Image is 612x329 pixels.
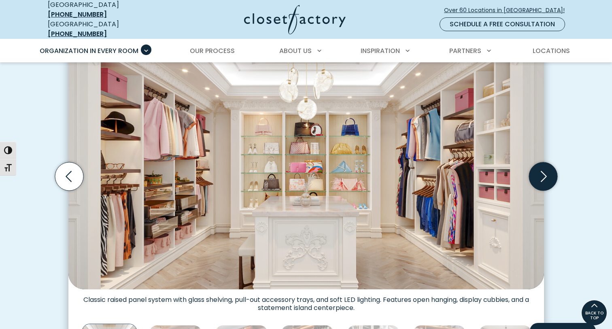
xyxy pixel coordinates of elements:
a: Over 60 Locations in [GEOGRAPHIC_DATA]! [444,3,572,17]
span: BACK TO TOP [582,311,607,321]
div: [GEOGRAPHIC_DATA] [48,19,165,39]
span: Our Process [190,46,235,55]
button: Previous slide [52,159,87,194]
span: Over 60 Locations in [GEOGRAPHIC_DATA]! [444,6,571,15]
button: Next slide [526,159,561,194]
a: [PHONE_NUMBER] [48,10,107,19]
span: Partners [449,46,481,55]
img: Closet Factory Logo [244,5,346,34]
a: BACK TO TOP [581,300,607,326]
span: Locations [533,46,570,55]
span: Organization in Every Room [40,46,138,55]
nav: Primary Menu [34,40,578,62]
a: [PHONE_NUMBER] [48,29,107,38]
a: Schedule a Free Consultation [440,17,565,31]
span: Inspiration [361,46,400,55]
figcaption: Classic raised panel system with glass shelving, pull-out accessory trays, and soft LED lighting.... [68,289,544,312]
img: White walk-in closet with ornate trim and crown molding, featuring glass shelving [68,41,544,289]
span: About Us [279,46,312,55]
